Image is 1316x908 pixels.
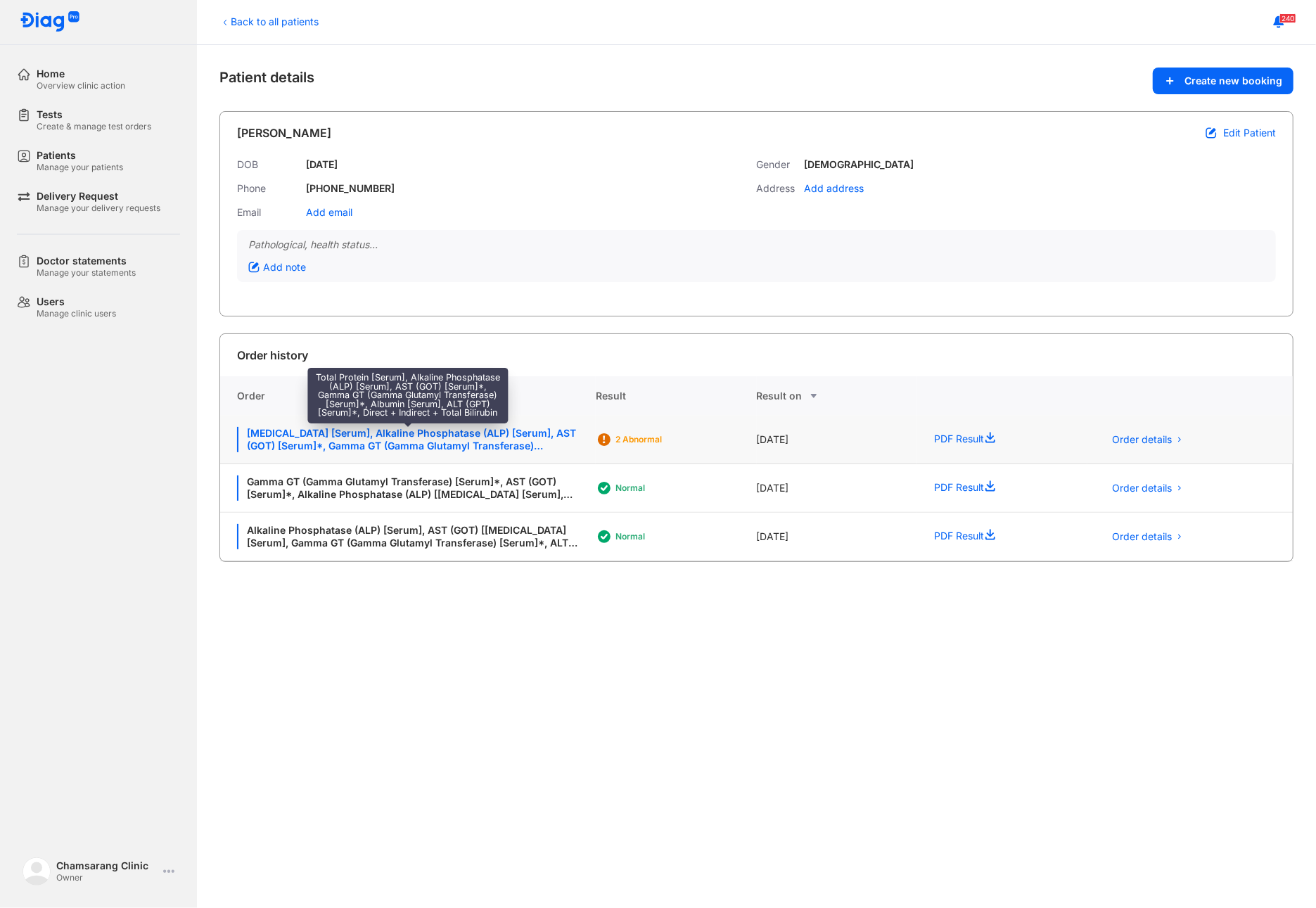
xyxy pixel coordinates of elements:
div: PDF Result [917,513,1087,561]
span: Create new booking [1184,75,1282,87]
div: PDF Result [917,416,1087,464]
div: [DATE] [757,416,918,464]
div: Order history [237,347,308,364]
div: Users [37,295,116,308]
div: Phone [237,182,300,195]
div: Address [757,182,799,195]
div: [PERSON_NAME] [237,124,331,141]
img: logo [23,857,51,885]
div: Normal [615,531,728,542]
div: Owner [56,872,158,883]
div: Create & manage test orders [37,121,151,132]
span: Order details [1113,530,1173,543]
img: logo [20,11,80,33]
div: Normal [615,482,728,494]
div: Email [237,206,300,219]
button: Order details [1104,526,1192,547]
div: Add email [306,206,352,219]
div: Doctor statements [37,255,136,267]
div: Back to all patients [219,14,319,29]
div: Tests [37,108,151,121]
div: DOB [237,158,300,171]
div: Home [37,68,125,80]
div: Pathological, health status... [248,238,1265,251]
div: Manage clinic users [37,308,116,319]
div: Delivery Request [37,190,160,203]
div: Manage your patients [37,162,123,173]
div: [DEMOGRAPHIC_DATA] [805,158,914,171]
div: Manage your delivery requests [37,203,160,214]
div: Gender [757,158,799,171]
div: [DATE] [306,158,338,171]
div: [DATE] [757,513,918,561]
div: Chamsarang Clinic [56,859,158,872]
div: Manage your statements [37,267,136,279]
div: Add address [805,182,864,195]
div: Result [596,376,757,416]
span: Order details [1113,433,1173,446]
span: Order details [1113,482,1173,494]
button: Order details [1104,429,1192,450]
div: [DATE] [757,464,918,513]
div: Overview clinic action [37,80,125,91]
div: Order [220,376,596,416]
button: Order details [1104,478,1192,499]
button: Create new booking [1153,68,1293,94]
div: [PHONE_NUMBER] [306,182,395,195]
div: Result on [757,388,918,404]
span: 240 [1279,13,1296,23]
div: Patient details [219,68,1293,94]
div: Patients [37,149,123,162]
div: Alkaline Phosphatase (ALP) [Serum], AST (GOT) [[MEDICAL_DATA] [Serum], Gamma GT (Gamma Glutamyl T... [237,524,579,549]
div: 2 Abnormal [615,434,728,445]
div: Add note [248,261,306,274]
div: Gamma GT (Gamma Glutamyl Transferase) [Serum]*, AST (GOT) [Serum]*, Alkaline Phosphatase (ALP) [[... [237,475,579,501]
div: [MEDICAL_DATA] [Serum], Alkaline Phosphatase (ALP) [Serum], AST (GOT) [Serum]*, Gamma GT (Gamma G... [237,427,579,452]
div: PDF Result [917,464,1087,513]
span: Edit Patient [1223,127,1276,139]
